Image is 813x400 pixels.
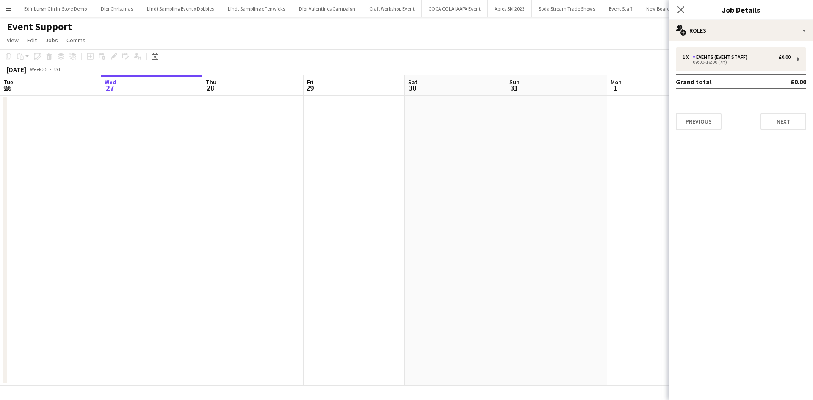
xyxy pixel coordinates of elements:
div: BST [53,66,61,72]
div: £0.00 [779,54,791,60]
span: Fri [307,78,314,86]
h3: Job Details [669,4,813,15]
span: Sat [408,78,418,86]
button: Dior Valentines Campaign [292,0,362,17]
div: Roles [669,20,813,41]
h1: Event Support [7,20,72,33]
button: Next [760,113,806,130]
span: 30 [407,83,418,93]
button: New Board [639,0,677,17]
td: Grand total [676,75,766,88]
span: 1 [609,83,622,93]
span: Edit [27,36,37,44]
button: Event Staff [602,0,639,17]
div: [DATE] [7,65,26,74]
span: 29 [306,83,314,93]
span: Week 35 [28,66,49,72]
a: View [3,35,22,46]
button: Soda Stream Trade Shows [532,0,602,17]
button: Edinburgh Gin In-Store Demo [17,0,94,17]
button: Apres Ski 2023 [488,0,532,17]
div: 1 x [683,54,693,60]
span: Tue [3,78,13,86]
span: 27 [103,83,116,93]
span: View [7,36,19,44]
td: £0.00 [766,75,806,88]
a: Jobs [42,35,61,46]
div: 09:00-16:00 (7h) [683,60,791,64]
a: Comms [63,35,89,46]
button: COCA COLA IAAPA Event [422,0,488,17]
button: Craft Workshop Event [362,0,422,17]
button: Previous [676,113,722,130]
span: 31 [508,83,520,93]
span: Comms [66,36,86,44]
button: Dior Christmas [94,0,140,17]
a: Edit [24,35,40,46]
span: 26 [2,83,13,93]
button: Lindt Sampling x Fenwicks [221,0,292,17]
span: Jobs [45,36,58,44]
span: Thu [206,78,216,86]
button: Lindt Sampling Event x Dobbies [140,0,221,17]
span: Mon [611,78,622,86]
span: Wed [105,78,116,86]
span: 28 [205,83,216,93]
span: Sun [509,78,520,86]
div: Events (Event Staff) [693,54,751,60]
